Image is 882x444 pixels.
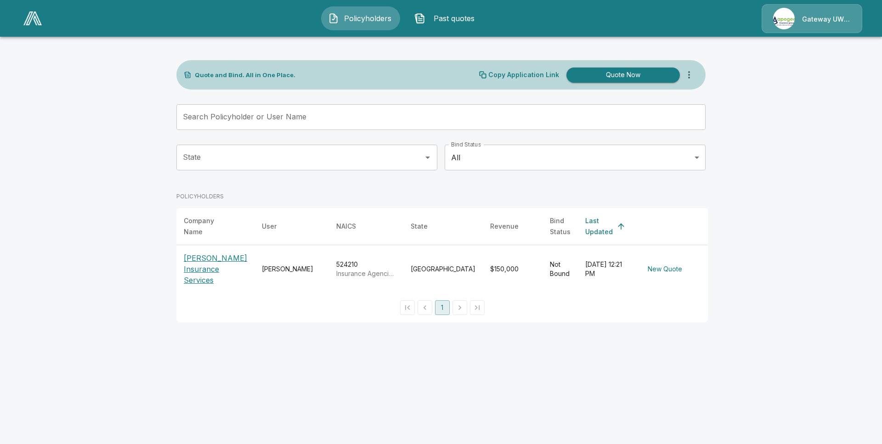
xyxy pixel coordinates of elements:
[23,11,42,25] img: AA Logo
[321,6,400,30] button: Policyholders IconPolicyholders
[435,300,450,315] button: page 1
[578,245,637,293] td: [DATE] 12:21 PM
[336,269,396,278] p: Insurance Agencies and Brokerages
[184,253,247,286] p: [PERSON_NAME] Insurance Services
[195,72,295,78] p: Quote and Bind. All in One Place.
[399,300,486,315] nav: pagination navigation
[411,221,428,232] div: State
[543,208,578,245] th: Bind Status
[490,221,519,232] div: Revenue
[488,72,559,78] p: Copy Application Link
[328,13,339,24] img: Policyholders Icon
[451,141,481,148] label: Bind Status
[407,6,486,30] button: Past quotes IconPast quotes
[585,215,613,237] div: Last Updated
[483,245,543,293] td: $150,000
[262,264,322,274] div: [PERSON_NAME]
[343,13,393,24] span: Policyholders
[543,245,578,293] td: Not Bound
[680,66,698,84] button: more
[445,145,706,170] div: All
[336,221,356,232] div: NAICS
[184,215,231,237] div: Company Name
[644,261,686,278] button: New Quote
[421,151,434,164] button: Open
[566,67,680,83] button: Quote Now
[429,13,480,24] span: Past quotes
[176,192,224,201] p: POLICYHOLDERS
[414,13,425,24] img: Past quotes Icon
[563,67,680,83] a: Quote Now
[336,260,396,278] div: 524210
[403,245,483,293] td: [GEOGRAPHIC_DATA]
[176,208,708,293] table: simple table
[262,221,277,232] div: User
